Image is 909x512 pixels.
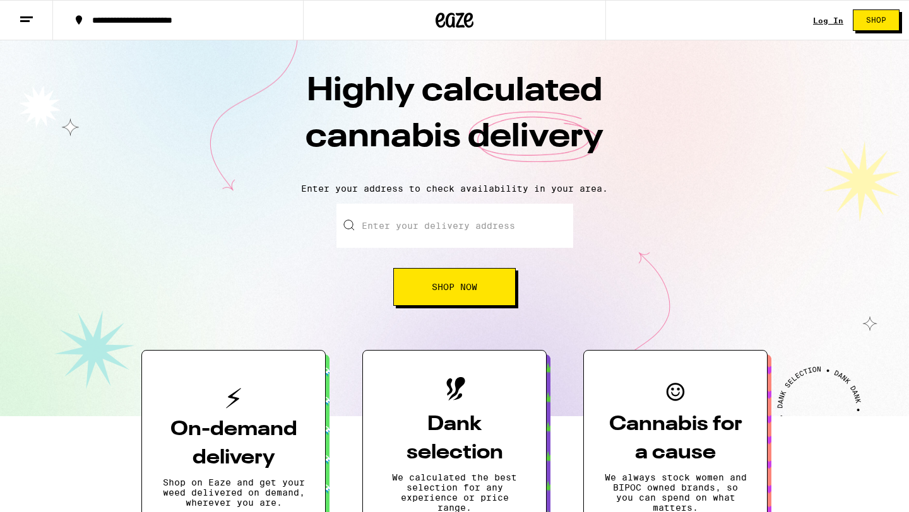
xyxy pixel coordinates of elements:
[234,69,675,173] h1: Highly calculated cannabis delivery
[383,410,526,467] h3: Dank selection
[843,9,909,31] a: Shop
[853,9,900,31] button: Shop
[604,410,747,467] h3: Cannabis for a cause
[13,183,896,194] p: Enter your address to check availability in your area.
[866,16,886,24] span: Shop
[393,268,516,306] button: Shop Now
[336,204,573,248] input: Enter your delivery address
[162,477,305,508] p: Shop on Eaze and get your weed delivered on demand, wherever you are.
[162,416,305,472] h3: On-demand delivery
[813,16,843,25] a: Log In
[432,282,477,291] span: Shop Now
